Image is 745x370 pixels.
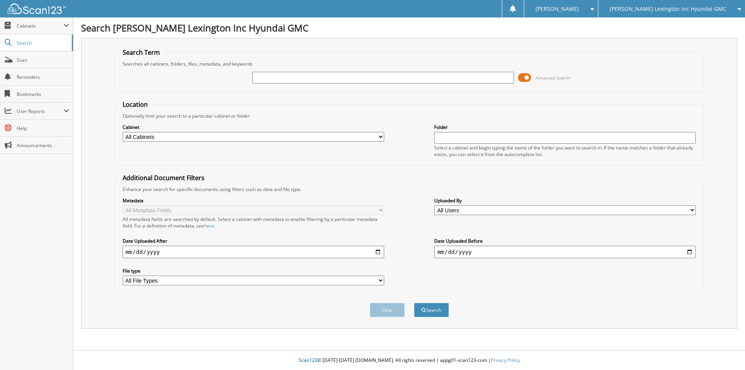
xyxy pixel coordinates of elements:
[73,351,745,370] div: © [DATE]-[DATE] [DOMAIN_NAME]. All rights reserved | appg01-scan123-com |
[17,57,69,63] span: Scan
[299,357,317,363] span: Scan123
[123,216,384,229] div: All metadata fields are searched by default. Select a cabinet with metadata to enable filtering b...
[434,124,696,130] label: Folder
[123,197,384,204] label: Metadata
[414,303,449,317] button: Search
[81,21,737,34] h1: Search [PERSON_NAME] Lexington Inc Hyundai GMC
[434,144,696,158] div: Select a cabinet and begin typing the name of the folder you want to search in. If the name match...
[17,74,69,80] span: Reminders
[8,3,66,14] img: scan123-logo-white.svg
[123,238,384,244] label: Date Uploaded After
[123,246,384,258] input: start
[119,174,208,182] legend: Additional Document Filters
[535,7,579,11] span: [PERSON_NAME]
[119,61,700,67] div: Searches all cabinets, folders, files, metadata, and keywords
[434,197,696,204] label: Uploaded By
[610,7,726,11] span: [PERSON_NAME] Lexington Inc Hyundai GMC
[434,246,696,258] input: end
[370,303,405,317] button: Clear
[204,222,214,229] a: here
[491,357,520,363] a: Privacy Policy
[119,100,152,109] legend: Location
[17,91,69,97] span: Bookmarks
[17,142,69,149] span: Announcements
[17,40,68,46] span: Search
[123,268,384,274] label: File type
[434,238,696,244] label: Date Uploaded Before
[119,48,164,57] legend: Search Term
[119,113,700,119] div: Optionally limit your search to a particular cabinet or folder
[17,108,64,115] span: User Reports
[123,124,384,130] label: Cabinet
[17,125,69,132] span: Help
[17,23,64,29] span: Cabinets
[535,75,570,81] span: Advanced Search
[119,186,700,193] div: Enhance your search for specific documents using filters such as date and file type.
